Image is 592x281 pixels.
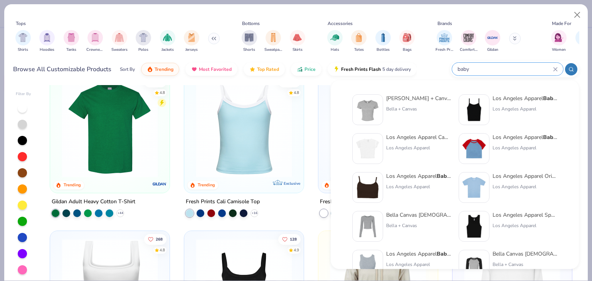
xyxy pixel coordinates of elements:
[145,76,167,87] button: Like
[375,30,391,53] button: filter button
[460,30,478,53] div: filter for Comfort Colors
[294,90,299,95] div: 4.8
[86,30,104,53] button: filter button
[462,176,486,199] img: a68feba3-958f-4a65-b8f8-43e994c2eb1d
[39,30,55,53] button: filter button
[351,30,367,53] button: filter button
[244,63,285,76] button: Top Rated
[333,66,340,72] img: flash.gif
[379,33,387,42] img: Bottles Image
[304,66,316,72] span: Price
[39,30,55,53] div: filter for Hoodies
[278,234,301,244] button: Like
[15,30,31,53] div: filter for Shirts
[485,30,500,53] button: filter button
[184,30,199,53] button: filter button
[187,33,196,42] img: Jerseys Image
[356,214,380,238] img: b4bb1e2f-f7d4-4cd0-95e8-cbfaf6568a96
[382,65,411,74] span: 5 day delivery
[136,30,151,53] button: filter button
[67,33,76,42] img: Tanks Image
[284,181,300,186] span: Exclusive
[252,211,257,215] span: + 16
[457,65,553,74] input: Try "T-Shirt"
[66,47,76,53] span: Tanks
[320,197,429,206] div: Fresh Prints Chicago Heavyweight Crewneck
[13,65,111,74] div: Browse All Customizable Products
[377,47,390,53] span: Bottles
[356,98,380,122] img: aa15adeb-cc10-480b-b531-6e6e449d5067
[290,30,305,53] div: filter for Skirts
[493,94,557,102] div: Los Angeles Apparel Rib Spaghetti Tank
[543,134,557,141] strong: Baby
[243,47,255,53] span: Shorts
[552,47,566,53] span: Women
[242,30,257,53] button: filter button
[120,66,135,73] div: Sort By
[269,33,277,42] img: Sweatpants Image
[186,197,260,206] div: Fresh Prints Cali Camisole Top
[493,211,557,219] div: Los Angeles Apparel Sporty Rib Crop Tank
[355,33,363,42] img: Totes Image
[460,30,478,53] button: filter button
[328,20,353,27] div: Accessories
[160,30,175,53] button: filter button
[249,66,256,72] img: TopRated.gif
[356,253,380,277] img: 7d4b8e8b-82bd-469c-8f3a-d25c1ed13ae9
[264,30,282,53] div: filter for Sweatpants
[245,33,254,42] img: Shorts Image
[199,66,232,72] span: Most Favorited
[326,81,430,177] img: 1358499d-a160-429c-9f1e-ad7a3dc244c9
[493,250,557,258] div: Bella Canvas [DEMOGRAPHIC_DATA]' Micro Ribbed 3/4 Raglan Tee
[493,172,557,180] div: Los Angeles Apparel Original Rib Tee
[257,66,279,72] span: Top Rated
[18,33,27,42] img: Shirts Image
[16,91,31,97] div: Filter By
[242,20,260,27] div: Bottoms
[386,250,451,258] div: Los Angeles Apparel Rib Crop Tank
[43,33,51,42] img: Hoodies Image
[145,234,167,244] button: Like
[341,66,381,72] span: Fresh Prints Flash
[543,95,557,102] strong: Baby
[118,211,123,215] span: + 44
[290,30,305,53] button: filter button
[493,183,557,190] div: Los Angeles Apparel
[64,30,79,53] button: filter button
[160,247,165,253] div: 4.8
[386,133,451,141] div: Los Angeles Apparel Cap Sleeve Rib Crop Top
[485,30,500,53] div: filter for Gildan
[555,33,563,42] img: Women Image
[386,183,451,190] div: Los Angeles Apparel
[264,30,282,53] button: filter button
[575,30,591,53] div: filter for Men
[386,105,451,112] div: Bella + Canvas
[386,172,451,180] div: Los Angeles Apparel Rib Spaghetti Crop Tank
[294,247,299,253] div: 4.9
[111,30,128,53] div: filter for Sweaters
[436,47,453,53] span: Fresh Prints
[327,30,343,53] button: filter button
[439,32,450,43] img: Fresh Prints Image
[462,214,486,238] img: 0078be9a-03b3-411b-89be-d603b0ff0527
[156,237,163,241] span: 268
[293,47,303,53] span: Skirts
[16,20,26,27] div: Tops
[493,144,557,151] div: Los Angeles Apparel
[579,33,587,42] img: Men Image
[86,30,104,53] div: filter for Crewnecks
[386,144,451,151] div: Los Angeles Apparel
[40,47,54,53] span: Hoodies
[437,250,451,258] strong: Baby
[115,33,124,42] img: Sweaters Image
[403,47,412,53] span: Bags
[64,30,79,53] div: filter for Tanks
[15,30,31,53] button: filter button
[460,47,478,53] span: Comfort Colors
[436,30,453,53] button: filter button
[462,137,486,161] img: 1633acb1-e9a5-445a-8601-4ed2dacc642d
[155,66,173,72] span: Trending
[192,81,296,177] img: a25d9891-da96-49f3-a35e-76288174bf3a
[436,30,453,53] div: filter for Fresh Prints
[18,47,28,53] span: Shirts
